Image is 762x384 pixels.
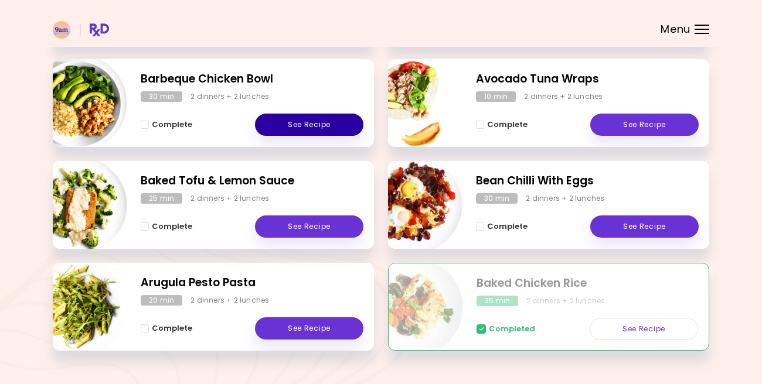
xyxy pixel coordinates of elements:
div: 30 min [141,91,182,102]
span: Completed [489,324,535,334]
span: Menu [661,24,690,35]
h2: Baked Tofu & Lemon Sauce [141,173,363,190]
div: 2 dinners + 2 lunches [526,193,604,204]
img: Info - Baked Tofu & Lemon Sauce [30,156,127,253]
div: 10 min [476,91,516,102]
span: Complete [487,222,528,231]
span: Complete [152,324,192,333]
button: Complete - Bean Chilli With Eggs [476,220,528,234]
span: Complete [152,120,192,129]
div: 20 min [141,295,182,306]
div: 25 min [141,193,182,204]
h2: Bean Chilli With Eggs [476,173,699,190]
h2: Arugula Pesto Pasta [141,275,363,292]
button: Complete - Barbeque Chicken Bowl [141,118,192,132]
div: 35 min [477,296,518,306]
h2: Baked Chicken Rice [477,275,698,292]
span: Complete [152,222,192,231]
img: Info - Bean Chilli With Eggs [365,156,462,253]
img: Info - Baked Chicken Rice [366,259,463,356]
button: Complete - Arugula Pesto Pasta [141,321,192,335]
div: 2 dinners + 2 lunches [524,91,603,102]
span: Complete [487,120,528,129]
img: RxDiet [53,21,109,39]
a: See Recipe - Barbeque Chicken Bowl [255,114,363,136]
img: Info - Barbeque Chicken Bowl [30,54,127,152]
div: 2 dinners + 2 lunches [190,295,269,306]
div: 2 dinners + 2 lunches [526,296,605,306]
button: Complete - Baked Tofu & Lemon Sauce [141,220,192,234]
a: See Recipe - Arugula Pesto Pasta [255,317,363,340]
button: Complete - Avocado Tuna Wraps [476,118,528,132]
a: See Recipe - Baked Tofu & Lemon Sauce [255,215,363,238]
img: Info - Arugula Pesto Pasta [30,258,127,355]
a: See Recipe - Avocado Tuna Wraps [590,114,699,136]
a: See Recipe - Bean Chilli With Eggs [590,215,699,238]
h2: Barbeque Chicken Bowl [141,71,363,88]
h2: Avocado Tuna Wraps [476,71,699,88]
a: See Recipe - Baked Chicken Rice [590,318,698,340]
div: 2 dinners + 2 lunches [190,193,269,204]
div: 30 min [476,193,518,204]
img: Info - Avocado Tuna Wraps [365,54,462,152]
div: 2 dinners + 2 lunches [190,91,269,102]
